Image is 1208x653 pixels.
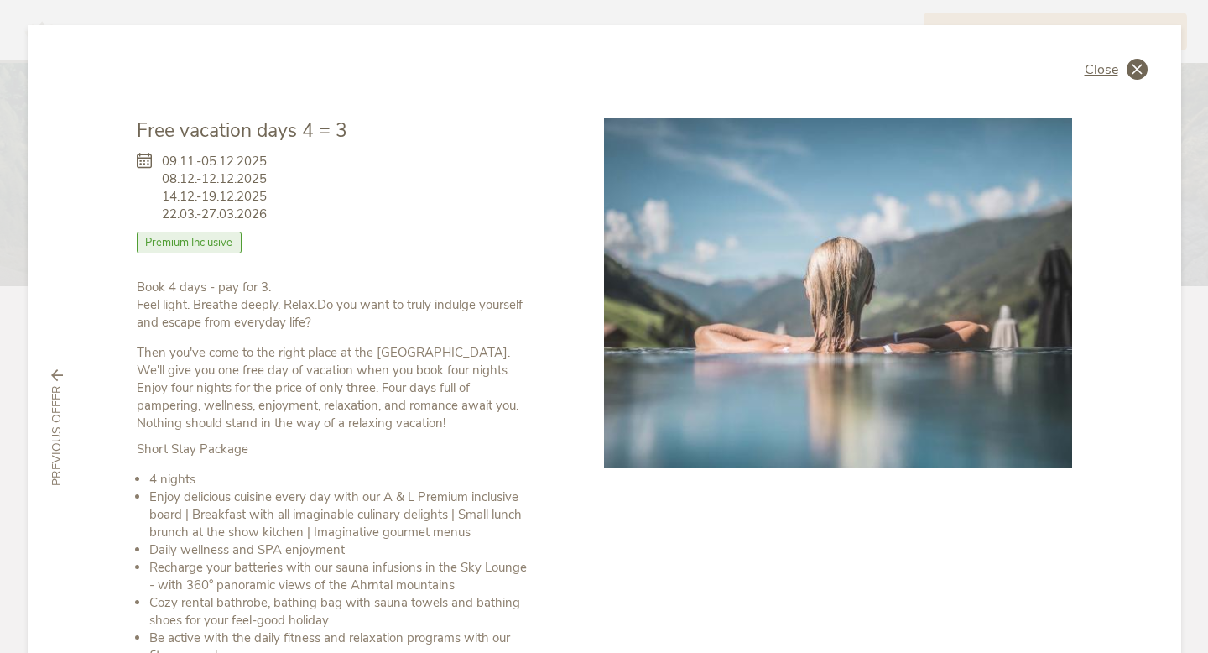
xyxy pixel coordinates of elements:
font: 4 nights [149,471,195,488]
img: Free vacation days 4 = 3 [604,118,1072,468]
font: Do you want to truly indulge yourself and escape from everyday life? [137,296,523,331]
font: Enjoy delicious cuisine every day with our A & L Premium inclusive board | Breakfast with all ima... [149,488,522,541]
font: Free vacation days 4 = 3 [137,118,347,144]
font: 22.03.-27.03.2026 [162,206,267,222]
font: Cozy rental bathrobe, bathing bag with sauna towels and bathing shoes for your feel-good holiday [149,594,520,629]
font: Recharge your batteries with our sauna infusions in the Sky Lounge - with 360° panoramic views of... [149,559,527,593]
font: Then you've come to the right place at the [GEOGRAPHIC_DATA]. We'll give you one free day of vaca... [137,344,518,431]
font: previous offer [49,386,65,487]
font: Short Stay Package [137,441,248,457]
font: 09.11.-05.12.2025 [162,153,267,170]
font: 08.12.-12.12.2025 [162,170,267,187]
font: Feel light. Breathe deeply. Relax. [137,296,317,313]
font: Close [1085,60,1118,79]
font: Premium Inclusive [145,235,232,250]
font: Book 4 days - pay for 3. [137,279,271,295]
font: 14.12.-19.12.2025 [162,188,267,205]
font: Daily wellness and SPA enjoyment [149,541,345,558]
